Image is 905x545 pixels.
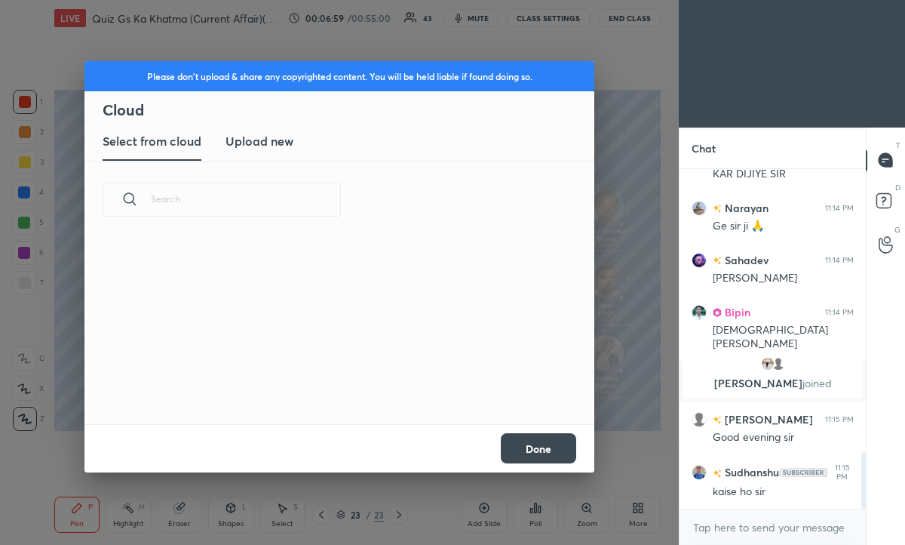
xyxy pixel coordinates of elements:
div: 11:14 PM [825,203,854,212]
img: default.png [692,411,707,426]
h6: Narayan [722,200,768,216]
h2: Cloud [103,100,594,120]
img: 2e30b5f48e9449e38caf391ef901c65a.jpg [692,200,707,215]
img: bd4539abd7ac429a896bd13307586289.jpg [760,356,775,371]
span: joined [802,376,832,390]
p: Chat [680,128,728,168]
div: [PERSON_NAME] [713,271,854,286]
h3: Select from cloud [103,132,201,150]
p: D [895,182,900,193]
img: af539adc6f0e46d0af8ae00467c5369b.png [692,252,707,267]
img: no-rating-badge.077c3623.svg [713,257,722,265]
h6: Bipin [722,304,750,320]
input: Search [151,167,341,231]
img: default.png [771,356,786,371]
img: no-rating-badge.077c3623.svg [713,205,722,213]
p: G [894,224,900,236]
img: Learner_Badge_pro_50a137713f.svg [713,308,722,317]
div: grid [680,169,866,509]
div: kaise ho sir [713,485,854,500]
img: Yh7BfnbMxzoAAAAASUVORK5CYII= [779,468,827,477]
div: grid [84,234,576,424]
h3: Upload new [225,132,293,150]
div: SIR DDA JE K LIYE GK K NOTES GROUP PAR SEND KAR DIJIYE SIR [713,140,854,182]
div: 11:15 PM [825,414,854,423]
div: Ge sir ji 🙏 [713,219,854,234]
div: Please don't upload & share any copyrighted content. You will be held liable if found doing so. [84,61,594,91]
h6: Sahadev [722,252,768,268]
h6: Sudhanshu [722,464,779,480]
h6: [PERSON_NAME] [722,411,813,427]
p: T [896,140,900,151]
img: 3510792fd37440e1bac0db2810bb4e36.jpg [692,304,707,319]
div: 11:15 PM [830,463,854,482]
div: Good evening sir [713,430,854,445]
div: 11:14 PM [825,255,854,264]
div: 11:14 PM [825,307,854,316]
img: 2310f26a01f1451db1737067555323cb.jpg [692,465,707,480]
button: Done [501,433,576,463]
div: [DEMOGRAPHIC_DATA][PERSON_NAME] [713,323,854,352]
img: no-rating-badge.077c3623.svg [713,416,722,424]
p: [PERSON_NAME] [692,377,853,390]
img: no-rating-badge.077c3623.svg [713,469,722,477]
